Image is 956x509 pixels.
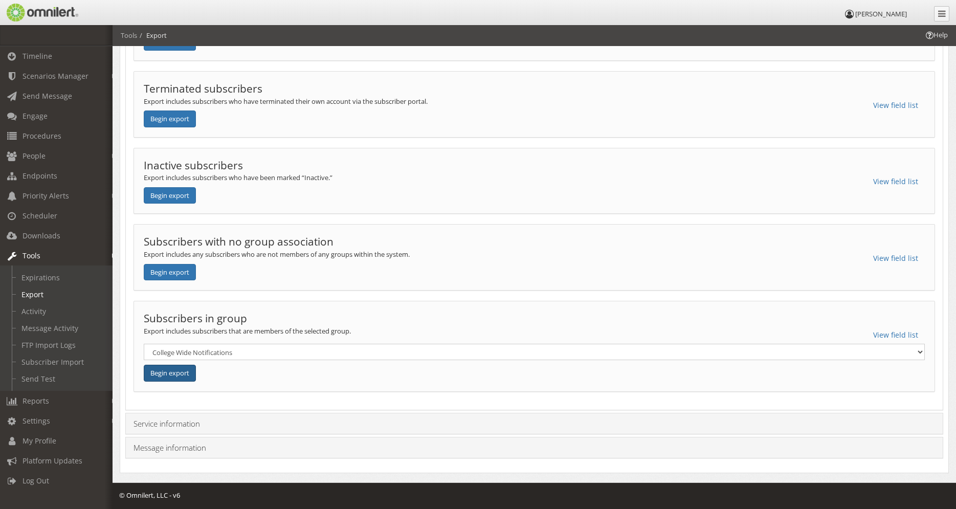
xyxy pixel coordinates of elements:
a: Collapse Menu [934,6,949,21]
span: Subscribers in group [144,311,247,325]
li: Tools [121,31,137,40]
span: Inactive subscribers [144,158,243,172]
p: Export includes subscribers who have been marked “Inactive.” [144,173,925,183]
span: Scheduler [23,211,57,220]
span: Platform Updates [23,456,82,466]
span: Scenarios Manager [23,71,88,81]
span: Help [924,30,948,40]
span: Settings [23,416,50,426]
span: © Omnilert, LLC - v6 [119,491,180,500]
span: Engage [23,111,48,121]
button: View field list [866,97,925,114]
button: View field list [866,326,925,344]
span: Help [23,7,43,16]
span: Send Message [23,91,72,101]
p: Export includes subscribers who have terminated their own account via the subscriber portal. [144,97,925,106]
span: Procedures [23,131,61,141]
span: People [23,151,46,161]
img: Omnilert [5,4,78,21]
p: Export includes subscribers that are members of the selected group. [144,326,925,336]
button: View field list [866,173,925,190]
button: Begin export [144,365,196,382]
button: View field list [866,250,925,267]
button: Begin export [144,110,196,127]
span: Log Out [23,476,49,485]
button: Begin export [144,187,196,204]
span: Priority Alerts [23,191,69,201]
span: Tools [23,251,40,260]
span: Subscribers with no group association [144,234,334,249]
span: Endpoints [23,171,57,181]
a: Message information [134,442,206,453]
span: My Profile [23,436,56,446]
p: Export includes any subscribers who are not members of any groups within the system. [144,250,925,259]
a: Service information [134,418,200,429]
li: Export [137,31,167,40]
span: Timeline [23,51,52,61]
span: Terminated subscribers [144,81,262,96]
span: Downloads [23,231,60,240]
button: Begin export [144,264,196,281]
span: Reports [23,396,49,406]
span: [PERSON_NAME] [855,9,907,18]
